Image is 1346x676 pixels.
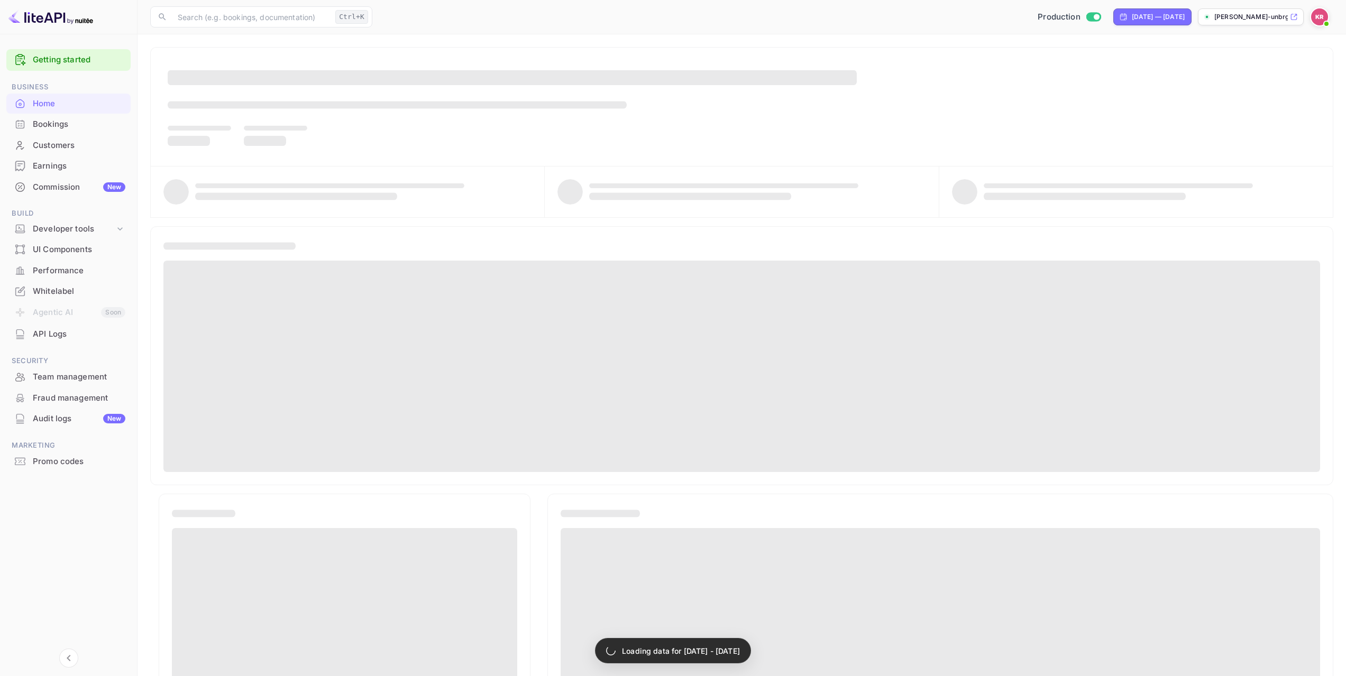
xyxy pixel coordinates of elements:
div: Earnings [33,160,125,172]
a: Promo codes [6,451,131,471]
div: Commission [33,181,125,193]
input: Search (e.g. bookings, documentation) [171,6,331,27]
div: Bookings [6,114,131,135]
span: Production [1038,11,1081,23]
a: Getting started [33,54,125,66]
div: Whitelabel [33,285,125,298]
div: Customers [6,135,131,156]
span: Build [6,208,131,219]
div: New [103,182,125,192]
div: UI Components [6,239,131,260]
div: Fraud management [33,392,125,404]
a: API Logs [6,324,131,344]
a: Whitelabel [6,281,131,301]
div: Getting started [6,49,131,71]
a: Earnings [6,156,131,175]
div: API Logs [6,324,131,345]
span: Marketing [6,440,131,451]
div: Home [33,98,125,110]
a: UI Components [6,239,131,259]
a: Fraud management [6,388,131,408]
div: Home [6,94,131,114]
p: [PERSON_NAME]-unbrg.[PERSON_NAME]... [1214,12,1288,22]
p: Loading data for [DATE] - [DATE] [622,645,740,656]
div: Audit logs [33,413,125,425]
div: Promo codes [33,456,125,468]
a: CommissionNew [6,177,131,197]
div: API Logs [33,328,125,340]
a: Customers [6,135,131,155]
img: LiteAPI logo [8,8,93,25]
div: Audit logsNew [6,409,131,429]
a: Bookings [6,114,131,134]
img: Kobus Roux [1311,8,1328,25]
a: Audit logsNew [6,409,131,428]
button: Collapse navigation [59,649,78,668]
div: Performance [6,261,131,281]
div: Customers [33,140,125,152]
div: Earnings [6,156,131,177]
div: Performance [33,265,125,277]
div: Ctrl+K [335,10,368,24]
div: [DATE] — [DATE] [1132,12,1185,22]
div: Switch to Sandbox mode [1033,11,1105,23]
div: Bookings [33,118,125,131]
div: Team management [6,367,131,387]
div: New [103,414,125,423]
span: Business [6,81,131,93]
a: Team management [6,367,131,386]
div: CommissionNew [6,177,131,198]
a: Home [6,94,131,113]
div: Developer tools [33,223,115,235]
a: Performance [6,261,131,280]
div: Fraud management [6,388,131,409]
div: Team management [33,371,125,383]
div: Whitelabel [6,281,131,302]
div: UI Components [33,244,125,256]
div: Promo codes [6,451,131,472]
div: Developer tools [6,220,131,238]
span: Security [6,355,131,367]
